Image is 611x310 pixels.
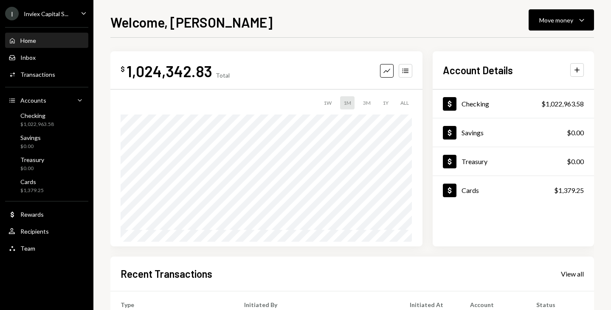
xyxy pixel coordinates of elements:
div: $0.00 [20,165,44,172]
a: Checking$1,022,963.58 [433,89,594,118]
div: View all [561,270,584,278]
h1: Welcome, [PERSON_NAME] [110,14,273,31]
div: 1W [320,96,335,109]
div: Rewards [20,211,44,218]
a: Cards$1,379.25 [433,176,594,204]
div: $1,022,963.58 [20,121,54,128]
div: 3M [360,96,374,109]
h2: Recent Transactions [121,267,212,281]
div: Total [216,72,230,79]
div: $0.00 [20,143,41,150]
a: Savings$0.00 [433,118,594,147]
div: $0.00 [567,156,584,167]
div: 1,024,342.83 [127,61,212,81]
a: Accounts [5,92,88,108]
div: Inviex Capital S... [24,10,68,17]
a: Inbox [5,50,88,65]
a: Home [5,33,88,48]
div: Inbox [20,54,36,61]
div: Savings [20,134,41,141]
div: Treasury [462,157,487,165]
div: Team [20,245,35,252]
div: ALL [397,96,412,109]
a: Savings$0.00 [5,131,88,152]
div: $1,379.25 [20,187,44,194]
div: Cards [20,178,44,185]
a: Transactions [5,67,88,82]
div: Accounts [20,97,46,104]
div: Home [20,37,36,44]
a: View all [561,269,584,278]
button: Move money [529,9,594,31]
a: Treasury$0.00 [433,147,594,176]
div: Savings [462,128,484,137]
div: 1M [340,96,355,109]
a: Checking$1,022,963.58 [5,109,88,130]
div: $1,022,963.58 [541,99,584,109]
div: $1,379.25 [554,185,584,195]
a: Treasury$0.00 [5,154,88,174]
div: Cards [462,186,479,194]
div: Checking [462,100,489,108]
div: 1Y [379,96,392,109]
a: Team [5,240,88,256]
div: Transactions [20,71,55,78]
div: I [5,7,19,20]
div: Recipients [20,228,49,235]
a: Rewards [5,207,88,222]
a: Recipients [5,223,88,239]
div: Treasury [20,156,44,163]
a: Cards$1,379.25 [5,176,88,196]
div: $ [121,65,125,73]
div: Move money [539,16,573,25]
div: $0.00 [567,128,584,138]
div: Checking [20,112,54,119]
h2: Account Details [443,63,513,77]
